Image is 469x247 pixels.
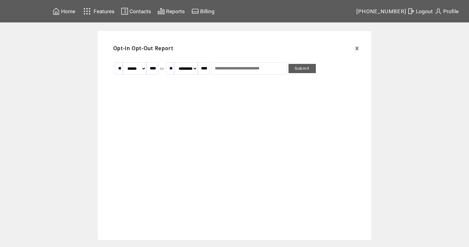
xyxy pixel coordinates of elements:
a: Logout [406,6,434,16]
span: Opt-In Opt-Out Report [113,45,173,52]
a: Submit [289,64,316,73]
span: Billing [200,8,215,14]
span: Features [94,8,114,14]
a: Home [52,6,76,16]
img: features.svg [82,6,92,16]
img: contacts.svg [121,7,128,15]
span: Reports [166,8,185,14]
img: creidtcard.svg [192,7,199,15]
img: exit.svg [407,7,415,15]
a: Profile [434,6,459,16]
img: profile.svg [435,7,442,15]
a: Contacts [120,6,152,16]
span: to [160,66,164,71]
span: Logout [416,8,433,14]
img: home.svg [52,7,60,15]
a: Features [81,5,115,17]
span: [PHONE_NUMBER] [356,8,407,14]
img: chart.svg [157,7,165,15]
span: Profile [443,8,459,14]
a: Reports [157,6,186,16]
a: Billing [191,6,215,16]
span: Home [61,8,75,14]
span: Contacts [130,8,151,14]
